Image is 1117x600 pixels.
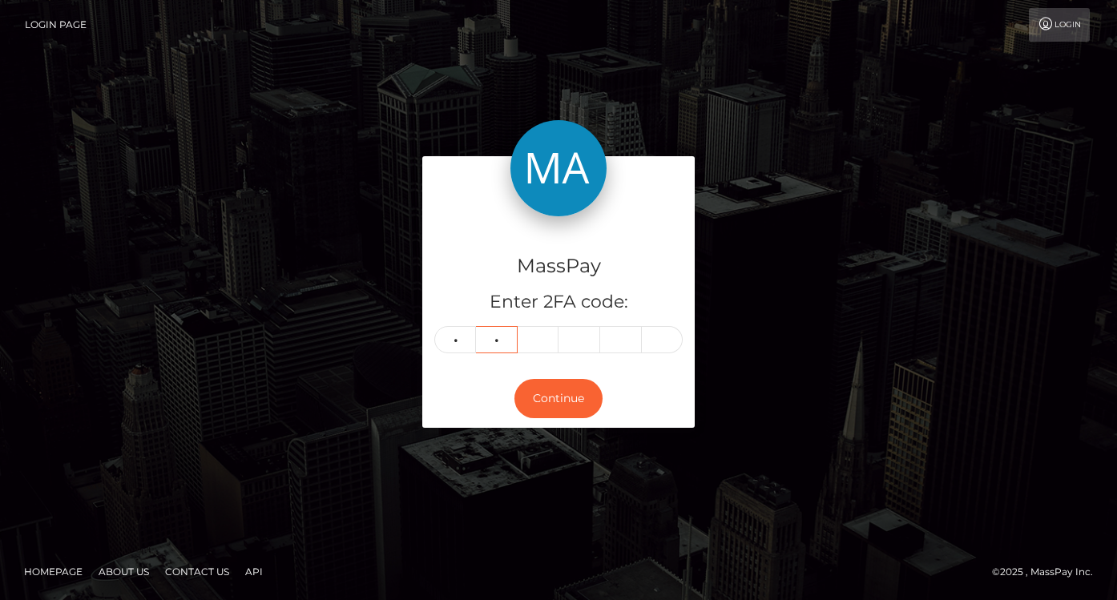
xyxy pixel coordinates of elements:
div: © 2025 , MassPay Inc. [992,563,1105,581]
a: Homepage [18,559,89,584]
h4: MassPay [434,252,683,280]
a: Contact Us [159,559,236,584]
a: API [239,559,269,584]
button: Continue [514,379,603,418]
a: Login [1029,8,1090,42]
img: MassPay [510,120,607,216]
a: About Us [92,559,155,584]
a: Login Page [25,8,87,42]
h5: Enter 2FA code: [434,290,683,315]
